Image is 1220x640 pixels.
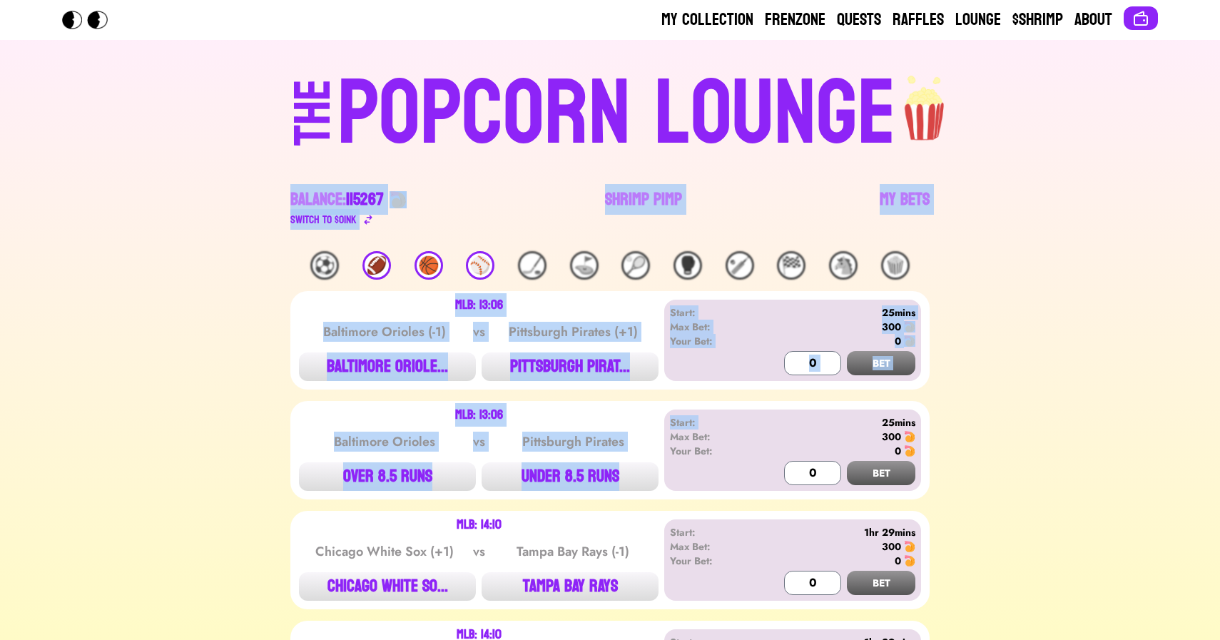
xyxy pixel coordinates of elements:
[896,63,955,143] img: popcorn
[346,184,384,215] span: 115267
[312,542,457,562] div: Chicago White Sox (+1)
[670,554,752,568] div: Your Bet:
[904,555,915,567] img: 🍤
[482,572,659,601] button: TAMPA BAY RAYS
[482,462,659,491] button: UNDER 8.5 RUNS
[895,554,901,568] div: 0
[882,430,901,444] div: 300
[837,9,881,31] a: Quests
[847,461,915,485] button: BET
[670,539,752,554] div: Max Bet:
[670,334,752,348] div: Your Bet:
[299,352,476,381] button: BALTIMORE ORIOLE...
[752,415,915,430] div: 25mins
[171,63,1049,160] a: THEPOPCORN LOUNGEpopcorn
[904,335,915,347] img: 🍤
[455,410,503,421] div: MLB: 13:06
[882,539,901,554] div: 300
[847,351,915,375] button: BET
[670,415,752,430] div: Start:
[62,11,119,29] img: Popcorn
[312,322,457,342] div: Baltimore Orioles (-1)
[299,462,476,491] button: OVER 8.5 RUNS
[847,571,915,595] button: BET
[482,352,659,381] button: PITTSBURGH PIRAT...
[290,188,384,211] div: Balance:
[621,251,650,280] div: 🎾
[1012,9,1063,31] a: $Shrimp
[501,542,645,562] div: Tampa Bay Rays (-1)
[670,430,752,444] div: Max Bet:
[337,68,896,160] div: POPCORN LOUNGE
[310,251,339,280] div: ⚽️
[895,444,901,458] div: 0
[570,251,599,280] div: ⛳️
[904,321,915,332] img: 🍤
[752,525,915,539] div: 1hr 29mins
[312,432,457,452] div: Baltimore Orioles
[893,9,944,31] a: Raffles
[777,251,805,280] div: 🏁
[904,445,915,457] img: 🍤
[501,432,645,452] div: Pittsburgh Pirates
[881,251,910,280] div: 🍿
[290,211,357,228] div: Switch to $ OINK
[455,300,503,311] div: MLB: 13:06
[955,9,1001,31] a: Lounge
[670,444,752,458] div: Your Bet:
[670,305,752,320] div: Start:
[390,191,407,208] img: 🍤
[518,251,547,280] div: 🏒
[670,525,752,539] div: Start:
[466,251,494,280] div: ⚾️
[895,334,901,348] div: 0
[829,251,858,280] div: 🐴
[501,322,645,342] div: Pittsburgh Pirates (+1)
[880,188,930,228] a: My Bets
[457,519,502,531] div: MLB: 14:10
[661,9,753,31] a: My Collection
[882,320,901,334] div: 300
[673,251,702,280] div: 🥊
[470,322,488,342] div: vs
[670,320,752,334] div: Max Bet:
[752,305,915,320] div: 25mins
[904,541,915,552] img: 🍤
[470,542,488,562] div: vs
[299,572,476,601] button: CHICAGO WHITE SO...
[1074,9,1112,31] a: About
[1132,10,1149,27] img: Connect wallet
[904,431,915,442] img: 🍤
[415,251,443,280] div: 🏀
[470,432,488,452] div: vs
[362,251,391,280] div: 🏈
[605,188,682,228] a: Shrimp Pimp
[288,79,339,174] div: THE
[726,251,754,280] div: 🏏
[765,9,825,31] a: Frenzone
